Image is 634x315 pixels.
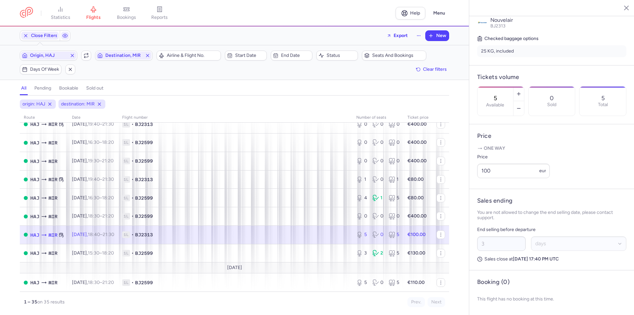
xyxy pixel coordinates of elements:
[382,30,412,41] button: Export
[122,121,130,128] span: 1L
[407,177,424,182] strong: €80.00
[102,195,114,201] time: 18:20
[122,176,130,183] span: 1L
[550,95,554,101] p: 0
[601,95,605,101] p: 5
[356,195,367,201] div: 4
[436,33,446,38] span: New
[88,213,114,219] span: –
[131,121,134,128] span: •
[72,139,114,145] span: [DATE],
[49,158,57,165] span: MIR
[477,132,626,140] h4: Price
[72,195,114,201] span: [DATE],
[105,53,142,58] span: Destination, MIR
[51,15,70,20] span: statistics
[31,33,57,38] span: Close Filters
[477,226,626,234] p: End selling before departure
[88,213,100,219] time: 18:30
[356,250,367,256] div: 3
[477,278,510,286] h4: Booking (0)
[102,250,114,256] time: 18:20
[30,158,39,165] span: HAJ
[477,153,550,161] label: Price
[103,232,114,237] time: 21:30
[122,195,130,201] span: 1L
[118,113,352,123] th: Flight number
[407,195,424,201] strong: €80.00
[131,158,134,164] span: •
[135,139,153,146] span: BJ2599
[356,176,367,183] div: 1
[477,197,512,205] h4: Sales ending
[414,64,449,74] button: Clear filters
[72,250,114,256] span: [DATE],
[72,177,114,182] span: [DATE],
[30,121,39,128] span: HAJ
[88,232,100,237] time: 18:40
[20,31,60,41] button: Close Filters
[30,279,39,286] span: HAJ
[88,232,114,237] span: –
[477,164,550,178] input: ---
[389,279,400,286] div: 5
[372,213,383,219] div: 0
[117,15,136,20] span: bookings
[34,85,51,91] h4: pending
[410,11,420,16] span: Help
[225,51,266,60] button: Start date
[167,53,219,58] span: Airline & Flight No.
[102,213,114,219] time: 21:20
[20,51,77,60] button: Origin, HAJ
[68,113,118,123] th: date
[88,177,100,182] time: 19:40
[477,45,626,57] li: 25 KG, included
[122,139,130,146] span: 1L
[131,195,134,201] span: •
[49,213,57,220] span: MIR
[372,195,383,201] div: 1
[30,231,39,239] span: HAJ
[372,158,383,164] div: 0
[356,213,367,219] div: 0
[20,113,68,123] th: route
[513,256,559,262] strong: [DATE] 17:40 PM UTC
[131,139,134,146] span: •
[486,102,504,108] label: Available
[86,85,103,91] h4: sold out
[24,299,37,305] strong: 1 – 35
[426,31,449,41] button: New
[477,210,626,220] p: You are not allowed to change the end selling date, please contact support.
[22,101,45,107] span: origin: HAJ
[88,158,99,164] time: 19:30
[356,139,367,146] div: 0
[477,73,626,81] h4: Tickets volume
[389,213,400,219] div: 0
[372,231,383,238] div: 0
[122,231,130,238] span: 1L
[389,231,400,238] div: 5
[49,279,57,286] span: MIR
[407,250,425,256] strong: €130.00
[356,158,367,164] div: 0
[477,145,626,152] p: One way
[131,279,134,286] span: •
[477,17,488,28] img: Nouvelair logo
[30,194,39,202] span: HAJ
[477,35,626,43] h5: Checked baggage options
[271,51,312,60] button: End date
[102,280,114,285] time: 21:20
[429,7,449,20] button: Menu
[21,85,26,91] h4: all
[86,15,101,20] span: flights
[372,279,383,286] div: 0
[372,121,383,128] div: 0
[389,139,400,146] div: 0
[49,121,57,128] span: MIR
[235,53,264,58] span: Start date
[37,299,65,305] span: on 35 results
[72,213,114,219] span: [DATE],
[407,297,425,307] button: Prev.
[539,168,546,174] span: eur
[131,250,134,256] span: •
